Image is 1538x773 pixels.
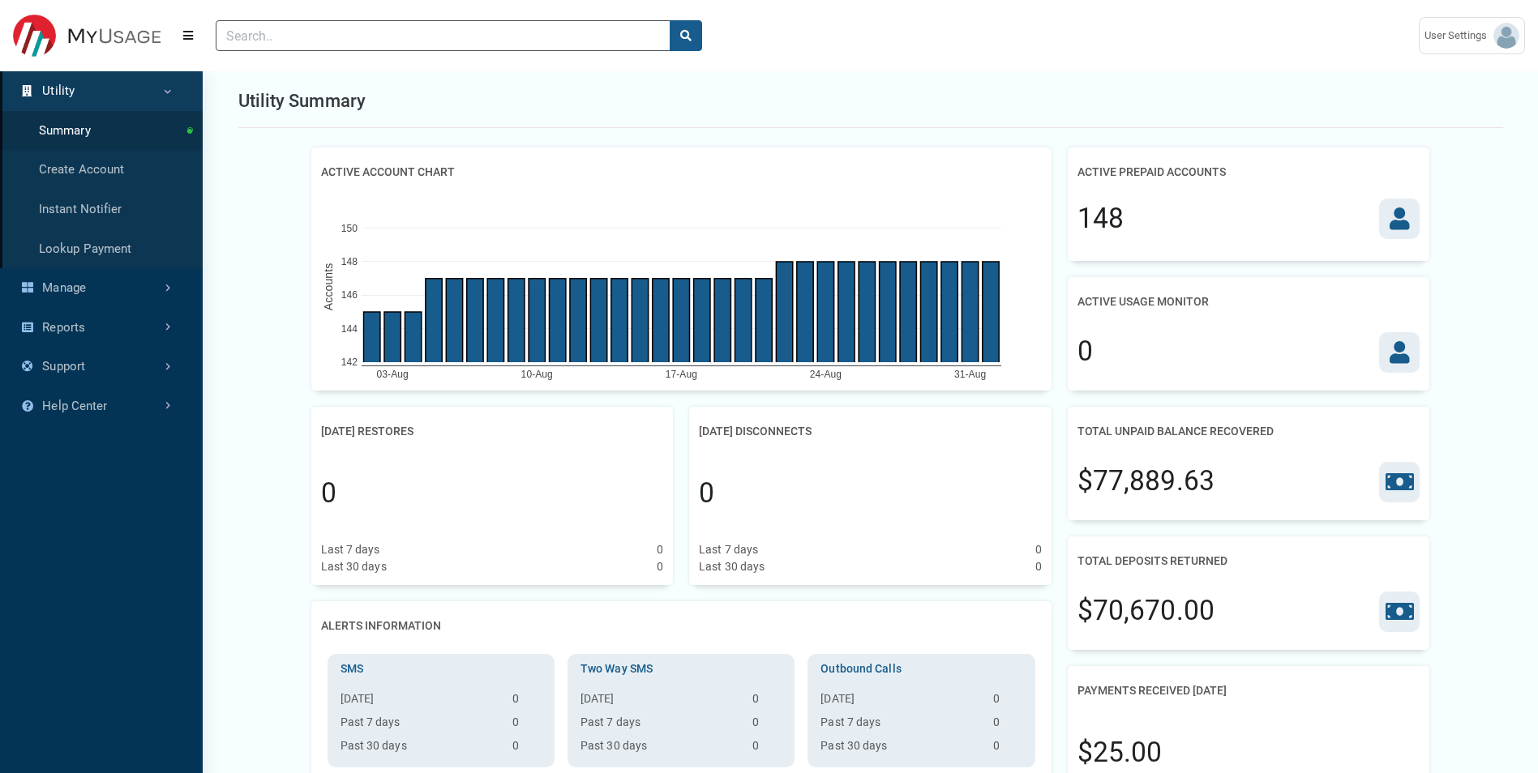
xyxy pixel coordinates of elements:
img: ESITESTV3 Logo [13,15,161,58]
button: search [670,20,702,51]
th: Past 30 days [574,737,746,761]
div: $70,670.00 [1077,591,1215,631]
div: Last 30 days [699,558,765,575]
td: 0 [746,737,788,761]
div: 0 [657,541,663,558]
td: 0 [506,690,548,714]
div: 0 [699,473,714,514]
td: 0 [506,714,548,737]
td: 0 [987,690,1029,714]
th: [DATE] [334,690,506,714]
span: User Settings [1424,28,1493,44]
th: Past 30 days [814,737,986,761]
td: 0 [506,737,548,761]
div: Last 7 days [321,541,380,558]
h2: [DATE] Disconnects [699,416,812,446]
th: Past 7 days [814,714,986,737]
th: [DATE] [574,690,746,714]
div: 0 [1077,331,1093,372]
h2: Active Account Chart [321,157,455,187]
h2: Total Unpaid Balance Recovered [1077,416,1274,446]
th: [DATE] [814,690,986,714]
h1: Utility Summary [238,88,366,114]
h2: Payments Received [DATE] [1077,676,1227,706]
div: 0 [1035,558,1042,575]
button: Menu [174,21,203,50]
div: Last 30 days [321,558,387,575]
td: 0 [987,737,1029,761]
td: 0 [987,714,1029,737]
th: Past 30 days [334,737,506,761]
a: User Settings [1419,17,1525,54]
div: $25.00 [1077,732,1163,773]
th: Past 7 days [574,714,746,737]
th: Past 7 days [334,714,506,737]
h2: [DATE] Restores [321,416,413,446]
h3: Two Way SMS [574,660,788,677]
div: 0 [657,558,663,575]
input: Search [216,20,670,51]
div: Last 7 days [699,541,758,558]
h2: Alerts Information [321,611,441,641]
h2: Active Prepaid Accounts [1077,157,1226,187]
div: 148 [1077,199,1124,239]
td: 0 [746,714,788,737]
div: 0 [321,473,336,514]
h2: Total Deposits Returned [1077,546,1227,576]
div: $77,889.63 [1077,461,1215,502]
h2: Active Usage Monitor [1077,287,1209,317]
h3: SMS [334,660,548,677]
h3: Outbound Calls [814,660,1028,677]
td: 0 [746,690,788,714]
div: 0 [1035,541,1042,558]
